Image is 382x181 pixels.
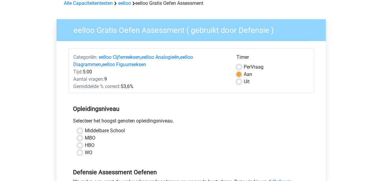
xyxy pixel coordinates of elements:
label: Uit [244,78,250,85]
div: Timer [236,54,309,63]
h3: eelloo Gratis Oefen Assessment ( gebruikt door Defensie ) [66,23,321,35]
div: , , , [69,54,232,68]
div: Selecteer het hoogst genoten opleidingsniveau. [68,117,314,127]
label: Aan [244,71,252,78]
label: Vraag [244,63,263,71]
div: 5:00 [69,68,232,76]
div: 9 [69,76,232,83]
a: eelloo [118,0,131,6]
span: Aantal vragen: [73,76,104,82]
label: HBO [85,142,95,149]
a: eelloo Figuurreeksen [102,62,146,67]
h5: Defensie Assessment Oefenen [73,169,309,176]
div: 53,6% [69,83,232,90]
span: Per [244,64,251,70]
span: Tijd: [73,69,83,75]
a: eelloo Cijferreeksen [99,54,140,60]
label: Middelbare School [85,127,125,134]
a: Alle Capaciteitentesten [64,0,113,6]
label: MBO [85,134,95,142]
span: Categoriën: [73,54,98,60]
label: WO [85,149,92,156]
h5: Opleidingsniveau [73,103,309,115]
a: eelloo Analogieën [141,54,179,60]
span: Gemiddelde % correct: [73,83,121,89]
